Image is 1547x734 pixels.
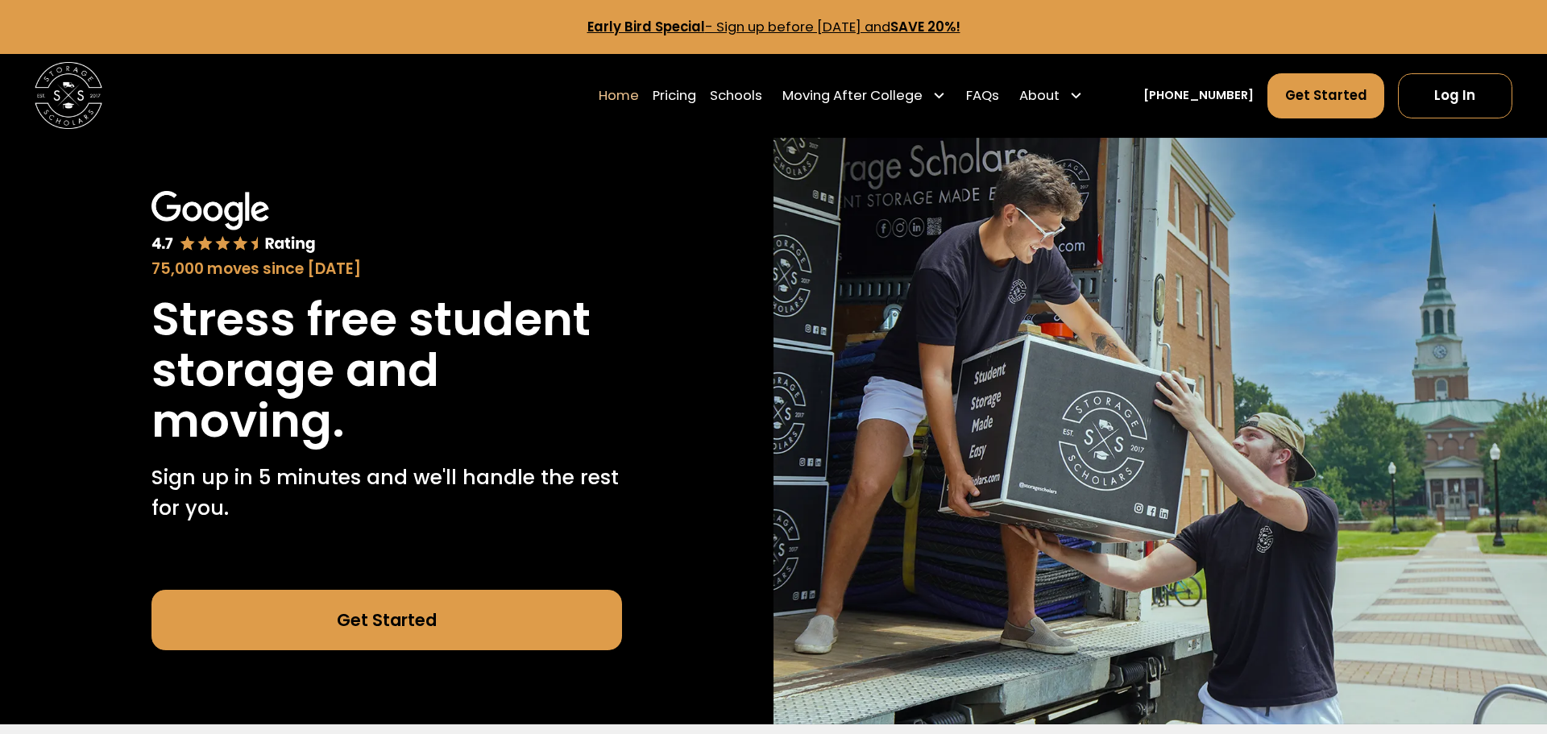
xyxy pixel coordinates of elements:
[1143,87,1254,105] a: [PHONE_NUMBER]
[151,294,621,446] h1: Stress free student storage and moving.
[710,73,762,119] a: Schools
[151,462,621,523] p: Sign up in 5 minutes and we'll handle the rest for you.
[35,62,102,129] img: Storage Scholars main logo
[1398,73,1512,118] a: Log In
[599,73,639,119] a: Home
[966,73,999,119] a: FAQs
[782,85,923,106] div: Moving After College
[587,18,960,36] a: Early Bird Special- Sign up before [DATE] andSAVE 20%!
[890,18,960,36] strong: SAVE 20%!
[151,191,316,254] img: Google 4.7 star rating
[151,258,621,280] div: 75,000 moves since [DATE]
[773,138,1547,724] img: Storage Scholars makes moving and storage easy.
[587,18,705,36] strong: Early Bird Special
[653,73,696,119] a: Pricing
[1267,73,1385,118] a: Get Started
[1019,85,1060,106] div: About
[151,590,621,650] a: Get Started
